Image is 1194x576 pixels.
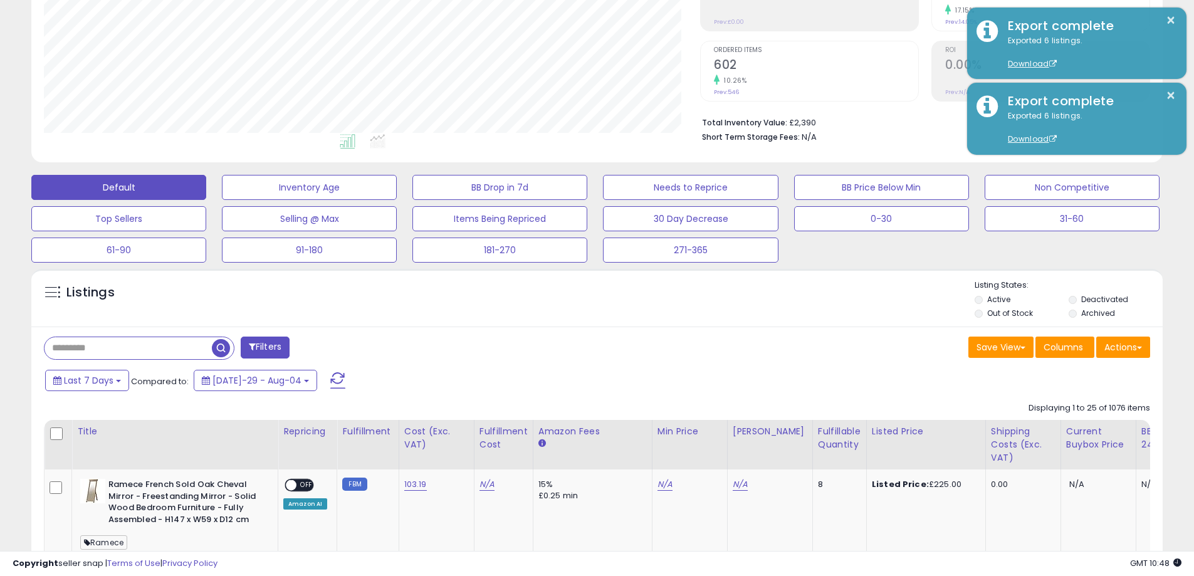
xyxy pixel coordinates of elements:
span: ROI [945,47,1149,54]
span: Ramece [80,535,127,550]
button: Actions [1096,337,1150,358]
a: Download [1008,134,1057,144]
div: Fulfillment [342,425,393,438]
li: £2,390 [702,114,1141,129]
label: Deactivated [1081,294,1128,305]
span: 2025-08-12 10:48 GMT [1130,557,1181,569]
a: N/A [733,478,748,491]
p: Listing States: [975,280,1163,291]
button: × [1166,13,1176,28]
small: Prev: 14.05% [945,18,977,26]
span: OFF [296,480,317,491]
div: Cost (Exc. VAT) [404,425,469,451]
div: Exported 6 listings. [998,110,1177,145]
button: 271-365 [603,238,778,263]
small: Prev: 546 [714,88,739,96]
button: Default [31,175,206,200]
button: Filters [241,337,290,359]
button: 181-270 [412,238,587,263]
h5: Listings [66,284,115,301]
button: 31-60 [985,206,1160,231]
button: Selling @ Max [222,206,397,231]
a: N/A [657,478,673,491]
b: Total Inventory Value: [702,117,787,128]
div: 8 [818,479,857,490]
small: Prev: £0.00 [714,18,744,26]
button: Save View [968,337,1034,358]
button: Needs to Reprice [603,175,778,200]
div: Export complete [998,17,1177,35]
a: N/A [479,478,495,491]
div: Fulfillment Cost [479,425,528,451]
span: Columns [1044,341,1083,353]
span: Last 7 Days [64,374,113,387]
div: Exported 6 listings. [998,35,1177,70]
span: N/A [802,131,817,143]
div: Fulfillable Quantity [818,425,861,451]
div: [PERSON_NAME] [733,425,807,438]
label: Out of Stock [987,308,1033,318]
button: 91-180 [222,238,397,263]
div: Export complete [998,92,1177,110]
button: Items Being Repriced [412,206,587,231]
div: Current Buybox Price [1066,425,1131,451]
div: 15% [538,479,642,490]
div: Shipping Costs (Exc. VAT) [991,425,1055,464]
a: 103.19 [404,478,427,491]
b: Short Term Storage Fees: [702,132,800,142]
img: 31fztD39V8L._SL40_.jpg [80,479,105,503]
small: Prev: N/A [945,88,970,96]
button: Inventory Age [222,175,397,200]
span: [DATE]-29 - Aug-04 [212,374,301,387]
h2: 602 [714,58,918,75]
span: Compared to: [131,375,189,387]
div: N/A [1141,479,1183,490]
button: 30 Day Decrease [603,206,778,231]
small: 17.15% [951,6,974,15]
button: BB Drop in 7d [412,175,587,200]
div: Displaying 1 to 25 of 1076 items [1029,402,1150,414]
h2: 0.00% [945,58,1149,75]
div: £0.25 min [538,490,642,501]
button: BB Price Below Min [794,175,969,200]
div: BB Share 24h. [1141,425,1187,451]
div: Repricing [283,425,332,438]
div: Listed Price [872,425,980,438]
small: FBM [342,478,367,491]
b: Ramece French Sold Oak Cheval Mirror - Freestanding Mirror - Solid Wood Bedroom Furniture - Fully... [108,479,261,528]
div: seller snap | | [13,558,217,570]
div: £225.00 [872,479,976,490]
div: Amazon AI [283,498,327,510]
button: Last 7 Days [45,370,129,391]
label: Archived [1081,308,1115,318]
div: 0.00 [991,479,1051,490]
button: Non Competitive [985,175,1160,200]
a: Terms of Use [107,557,160,569]
span: N/A [1069,478,1084,490]
div: Title [77,425,273,438]
strong: Copyright [13,557,58,569]
div: Amazon Fees [538,425,647,438]
button: Columns [1035,337,1094,358]
button: [DATE]-29 - Aug-04 [194,370,317,391]
div: Min Price [657,425,722,438]
button: 0-30 [794,206,969,231]
a: Privacy Policy [162,557,217,569]
b: Listed Price: [872,478,929,490]
button: 61-90 [31,238,206,263]
button: × [1166,88,1176,103]
label: Active [987,294,1010,305]
button: Top Sellers [31,206,206,231]
small: 10.26% [720,76,746,85]
small: Amazon Fees. [538,438,546,449]
a: Download [1008,58,1057,69]
span: Ordered Items [714,47,918,54]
